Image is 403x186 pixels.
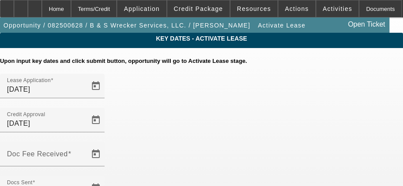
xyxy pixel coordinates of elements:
span: Application [124,5,159,12]
mat-label: Docs Sent [7,180,33,186]
span: Resources [237,5,271,12]
span: Credit Package [174,5,223,12]
span: Activate Lease [258,22,305,29]
button: Credit Package [167,0,230,17]
a: Open Ticket [345,17,389,32]
button: Open calendar [87,111,105,129]
button: Resources [230,0,278,17]
button: Open calendar [87,77,105,95]
span: Opportunity / 082500628 / B & S Wrecker Services, LLC. / [PERSON_NAME] [3,22,251,29]
button: Activate Lease [256,17,308,33]
span: Actions [285,5,309,12]
button: Actions [278,0,315,17]
button: Open calendar [87,145,105,163]
mat-label: Credit Approval [7,112,45,117]
button: Application [117,0,166,17]
mat-label: Lease Application [7,78,51,83]
mat-label: Doc Fee Received [7,150,68,158]
span: Activities [323,5,352,12]
span: Key Dates - Activate Lease [7,35,396,42]
button: Activities [316,0,359,17]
